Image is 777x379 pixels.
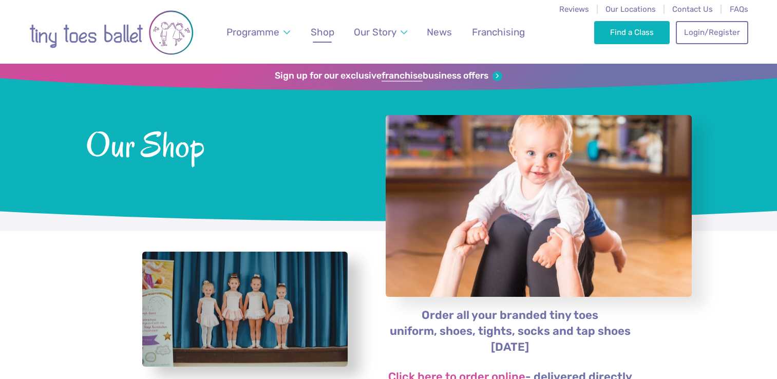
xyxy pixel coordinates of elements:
img: tiny toes ballet [29,7,194,59]
span: Programme [226,26,279,38]
a: FAQs [730,5,748,14]
a: Reviews [559,5,589,14]
a: Find a Class [594,21,670,44]
a: Our Locations [605,5,656,14]
a: Franchising [467,20,529,44]
strong: franchise [382,70,423,82]
a: View full-size image [142,252,348,367]
span: Shop [311,26,334,38]
a: Sign up for our exclusivefranchisebusiness offers [275,70,502,82]
span: Franchising [472,26,525,38]
a: Contact Us [672,5,713,14]
span: Our Shop [86,123,358,164]
a: Shop [306,20,339,44]
p: Order all your branded tiny toes uniform, shoes, tights, socks and tap shoes [DATE] [385,308,635,355]
a: Programme [221,20,295,44]
a: News [422,20,457,44]
span: News [427,26,452,38]
span: Our Story [354,26,396,38]
a: Login/Register [676,21,748,44]
a: Our Story [349,20,412,44]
